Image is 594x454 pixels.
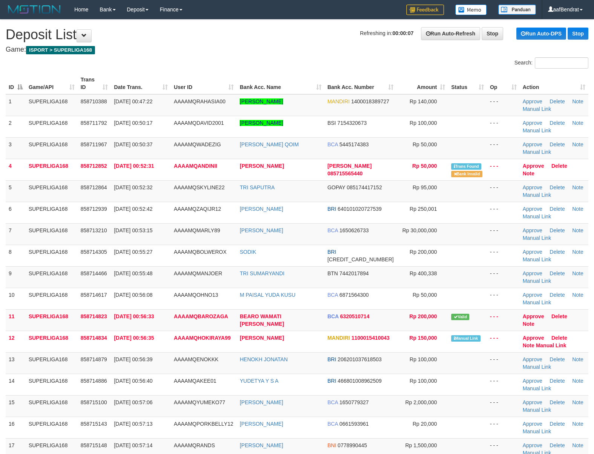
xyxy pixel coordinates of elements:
span: Rp 95,000 [413,184,437,190]
td: 11 [6,309,26,331]
a: Manual Link [523,127,551,133]
span: BSI [328,120,336,126]
span: BCA [328,292,338,298]
span: [DATE] 00:52:42 [114,206,152,212]
a: Approve [523,378,542,384]
td: SUPERLIGA168 [26,417,78,438]
span: BRI [328,206,336,212]
span: AAAAMQDAVID2001 [174,120,224,126]
span: Rp 50,000 [413,141,437,147]
a: Manual Link [523,385,551,391]
span: Copy 7154320673 to clipboard [337,120,367,126]
a: Run Auto-Refresh [421,27,480,40]
span: [PERSON_NAME] [328,163,372,169]
span: Rp 200,000 [410,249,437,255]
span: [DATE] 00:57:06 [114,399,152,405]
span: Bank is not match [451,171,482,177]
td: - - - [487,374,520,395]
td: - - - [487,331,520,352]
span: 858713210 [81,227,107,233]
a: Manual Link [523,235,551,241]
a: Manual Link [523,149,551,155]
td: SUPERLIGA168 [26,159,78,180]
a: Delete [550,206,565,212]
a: Approve [523,292,542,298]
a: Manual Link [523,192,551,198]
span: BRI [328,356,336,362]
td: 8 [6,245,26,266]
a: Manual Link [523,278,551,284]
img: panduan.png [498,5,536,15]
td: 13 [6,352,26,374]
a: Approve [523,270,542,276]
span: [DATE] 00:56:39 [114,356,152,362]
td: SUPERLIGA168 [26,245,78,266]
td: 10 [6,288,26,309]
span: AAAAMQENOKKK [174,356,218,362]
span: [DATE] 00:50:17 [114,120,152,126]
span: Copy 206201037618503 to clipboard [338,356,382,362]
span: 858712852 [81,163,107,169]
span: BCA [328,313,339,319]
th: Bank Acc. Name: activate to sort column ascending [237,73,324,94]
span: AAAAMQRAHASIA00 [174,98,225,104]
span: AAAAMQBAROZAGA [174,313,228,319]
span: 858715143 [81,421,107,427]
a: Note [523,321,534,327]
span: Rp 100,000 [410,378,437,384]
a: Note [572,378,583,384]
th: Op: activate to sort column ascending [487,73,520,94]
td: SUPERLIGA168 [26,331,78,352]
a: [PERSON_NAME] [240,227,283,233]
span: Rp 1,500,000 [405,442,437,448]
td: 6 [6,202,26,223]
span: 858715148 [81,442,107,448]
th: Game/API: activate to sort column ascending [26,73,78,94]
span: Copy 085715565440 to clipboard [328,170,363,176]
td: - - - [487,137,520,159]
td: 5 [6,180,26,202]
td: 3 [6,137,26,159]
a: Manual Link [523,428,551,434]
td: - - - [487,352,520,374]
a: Note [523,170,534,176]
span: AAAAMQANDINII [174,163,217,169]
a: Approve [523,206,542,212]
span: 858714305 [81,249,107,255]
span: AAAAMQBOLWEROX [174,249,227,255]
a: Delete [550,270,565,276]
img: MOTION_logo.png [6,4,63,15]
td: 14 [6,374,26,395]
td: - - - [487,245,520,266]
td: - - - [487,288,520,309]
span: [DATE] 00:56:08 [114,292,152,298]
span: Rp 150,000 [409,335,437,341]
span: Rp 50,000 [412,163,437,169]
td: SUPERLIGA168 [26,94,78,116]
th: Bank Acc. Number: activate to sort column ascending [325,73,397,94]
a: [PERSON_NAME] [240,163,284,169]
td: - - - [487,417,520,438]
a: Note [572,356,583,362]
th: Date Trans.: activate to sort column ascending [111,73,171,94]
a: Delete [550,421,565,427]
img: Feedback.jpg [406,5,444,15]
a: Stop [568,28,588,40]
td: SUPERLIGA168 [26,352,78,374]
a: Manual Link [523,213,551,219]
h4: Game: [6,46,588,54]
td: SUPERLIGA168 [26,374,78,395]
a: Delete [550,292,565,298]
td: - - - [487,223,520,245]
a: TRI SUMARYANDI [240,270,285,276]
span: Copy 6871564300 to clipboard [340,292,369,298]
span: [DATE] 00:55:48 [114,270,152,276]
span: MANDIRI [328,98,350,104]
span: Copy 0778990445 to clipboard [338,442,367,448]
span: Valid transaction [451,314,469,320]
a: HENOKH JONATAN [240,356,288,362]
a: M PAISAL YUDA KUSU [240,292,295,298]
a: Note [572,98,583,104]
img: Button%20Memo.svg [455,5,487,15]
span: BRI [328,249,336,255]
